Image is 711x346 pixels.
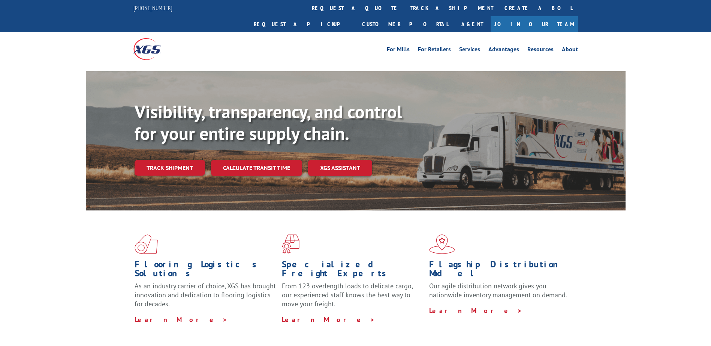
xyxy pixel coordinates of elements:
a: Advantages [488,46,519,55]
a: Agent [454,16,491,32]
a: Learn More > [429,306,522,315]
a: For Retailers [418,46,451,55]
span: Our agile distribution network gives you nationwide inventory management on demand. [429,282,567,299]
h1: Flagship Distribution Model [429,260,571,282]
a: [PHONE_NUMBER] [133,4,172,12]
h1: Flooring Logistics Solutions [135,260,276,282]
img: xgs-icon-flagship-distribution-model-red [429,234,455,254]
a: Resources [527,46,554,55]
a: XGS ASSISTANT [308,160,372,176]
b: Visibility, transparency, and control for your entire supply chain. [135,100,402,145]
a: Track shipment [135,160,205,176]
a: Learn More > [282,315,375,324]
a: Learn More > [135,315,228,324]
a: About [562,46,578,55]
a: Services [459,46,480,55]
a: Customer Portal [356,16,454,32]
img: xgs-icon-focused-on-flooring-red [282,234,299,254]
a: Request a pickup [248,16,356,32]
h1: Specialized Freight Experts [282,260,424,282]
img: xgs-icon-total-supply-chain-intelligence-red [135,234,158,254]
a: For Mills [387,46,410,55]
a: Join Our Team [491,16,578,32]
p: From 123 overlength loads to delicate cargo, our experienced staff knows the best way to move you... [282,282,424,315]
span: As an industry carrier of choice, XGS has brought innovation and dedication to flooring logistics... [135,282,276,308]
a: Calculate transit time [211,160,302,176]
